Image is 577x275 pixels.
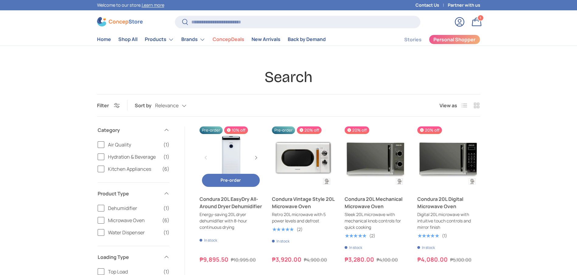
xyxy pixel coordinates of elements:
a: Condura Vintage Style 20L Microwave Oven [272,195,335,210]
span: Pre-order [272,126,295,134]
a: Condura 20L EasyDry All-Around Dryer Dehumidifier [200,195,262,210]
summary: Category [98,119,169,141]
span: (6) [162,217,169,224]
span: Water Dispenser [108,229,160,236]
label: Sort by [135,102,155,109]
summary: Loading Type [98,246,169,268]
span: 20% off [297,126,322,134]
span: Air Quality [108,141,160,148]
span: Loading Type [98,253,160,261]
span: Dehumidifier [108,205,160,212]
span: Category [98,126,160,134]
span: Hydration & Beverage [108,153,160,160]
a: Partner with us [448,2,480,9]
span: (1) [163,229,169,236]
span: Personal Shopper [433,37,475,42]
span: Filter [97,102,109,109]
a: Home [97,33,111,45]
a: Learn more [142,2,164,8]
span: Pre-order [200,126,223,134]
a: Condura 20L Mechanical Microwave Oven [345,126,408,189]
span: 20% off [417,126,442,134]
summary: Product Type [98,183,169,205]
button: Pre-order [202,174,260,187]
span: Pre-order [221,177,241,183]
a: Contact Us [415,2,448,9]
a: Stories [404,34,422,46]
button: Relevance [155,100,199,111]
span: Relevance [155,103,179,108]
a: New Arrivals [252,33,280,45]
summary: Brands [178,33,209,46]
p: Welcome to our store. [97,2,164,9]
span: (6) [162,165,169,173]
span: 10% off [224,126,248,134]
span: (1) [163,153,169,160]
span: Microwave Oven [108,217,158,224]
nav: Primary [97,33,326,46]
a: Condura Vintage Style 20L Microwave Oven [272,126,335,189]
summary: Products [141,33,178,46]
a: Condura 20L EasyDry All-Around Dryer Dehumidifier [200,126,262,189]
img: ConcepStore [97,17,143,26]
button: Filter [97,102,120,109]
a: Personal Shopper [429,35,480,44]
a: ConcepDeals [213,33,244,45]
a: Shop All [118,33,137,45]
span: View as [440,102,457,109]
span: 1 [480,15,481,20]
span: 20% off [345,126,369,134]
span: Product Type [98,190,160,197]
span: Kitchen Appliances [108,165,158,173]
span: (1) [163,205,169,212]
span: (1) [163,141,169,148]
a: Condura 20L Digital Microwave Oven [417,126,480,189]
a: Condura 20L Mechanical Microwave Oven [345,195,408,210]
nav: Secondary [390,33,480,46]
a: Condura 20L Digital Microwave Oven [417,195,480,210]
a: Back by Demand [288,33,326,45]
h1: Search [97,68,480,87]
